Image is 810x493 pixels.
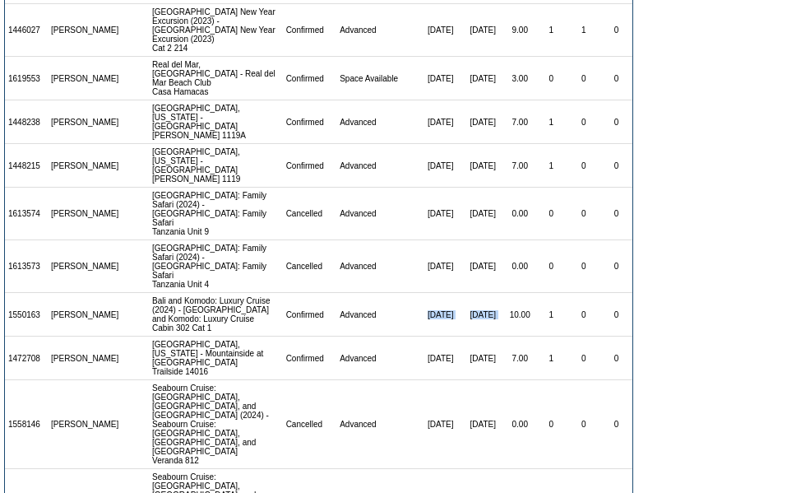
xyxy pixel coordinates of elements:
td: 1472708 [5,337,48,380]
td: 0 [600,100,632,144]
td: [PERSON_NAME] [48,337,123,380]
td: Cancelled [283,380,337,469]
td: Confirmed [283,293,337,337]
td: 0 [600,293,632,337]
td: 0 [567,144,601,188]
td: Confirmed [283,100,337,144]
td: 0 [567,293,601,337]
td: 7.00 [505,144,535,188]
td: 0 [535,188,567,240]
td: Advanced [336,293,419,337]
td: 0.00 [505,240,535,293]
td: [DATE] [419,144,461,188]
td: Confirmed [283,144,337,188]
td: Advanced [336,144,419,188]
td: [DATE] [461,337,505,380]
td: [DATE] [419,337,461,380]
td: 7.00 [505,337,535,380]
td: 1613574 [5,188,48,240]
td: Space Available [336,57,419,100]
td: [GEOGRAPHIC_DATA]: Family Safari (2024) - [GEOGRAPHIC_DATA]: Family Safari Tanzania Unit 9 [149,188,283,240]
td: [PERSON_NAME] [48,188,123,240]
td: [GEOGRAPHIC_DATA], [US_STATE] - Mountainside at [GEOGRAPHIC_DATA] Trailside 14016 [149,337,283,380]
td: [DATE] [419,240,461,293]
td: [DATE] [419,4,461,57]
td: 0 [600,188,632,240]
td: [DATE] [419,293,461,337]
td: 0 [600,144,632,188]
td: Advanced [336,188,419,240]
td: [DATE] [461,240,505,293]
td: 0 [600,57,632,100]
td: Confirmed [283,337,337,380]
td: 1448238 [5,100,48,144]
td: [PERSON_NAME] [48,240,123,293]
td: [PERSON_NAME] [48,144,123,188]
td: 1 [535,4,567,57]
td: 0 [535,380,567,469]
td: [DATE] [461,100,505,144]
td: 1446027 [5,4,48,57]
td: Cancelled [283,240,337,293]
td: 1619553 [5,57,48,100]
td: [DATE] [419,100,461,144]
td: [PERSON_NAME] [48,100,123,144]
td: Advanced [336,337,419,380]
td: [DATE] [461,57,505,100]
td: 0 [567,100,601,144]
td: 0 [535,57,567,100]
td: [DATE] [461,380,505,469]
td: 3.00 [505,57,535,100]
td: 0 [600,337,632,380]
td: Advanced [336,100,419,144]
td: Seabourn Cruise: [GEOGRAPHIC_DATA], [GEOGRAPHIC_DATA], and [GEOGRAPHIC_DATA] (2024) - Seabourn Cr... [149,380,283,469]
td: [PERSON_NAME] [48,4,123,57]
td: [GEOGRAPHIC_DATA] New Year Excursion (2023) - [GEOGRAPHIC_DATA] New Year Excursion (2023) Cat 2 214 [149,4,283,57]
td: Advanced [336,380,419,469]
td: 1 [567,4,601,57]
td: 0 [600,380,632,469]
td: 1 [535,337,567,380]
td: 7.00 [505,100,535,144]
td: 1 [535,293,567,337]
td: [DATE] [419,380,461,469]
td: Confirmed [283,4,337,57]
td: 0.00 [505,188,535,240]
td: 1613573 [5,240,48,293]
td: [DATE] [461,4,505,57]
td: [PERSON_NAME] [48,57,123,100]
td: 0 [567,380,601,469]
td: 0 [600,4,632,57]
td: 1550163 [5,293,48,337]
td: Advanced [336,240,419,293]
td: [DATE] [461,188,505,240]
td: Cancelled [283,188,337,240]
td: 0 [535,240,567,293]
td: Confirmed [283,57,337,100]
td: [PERSON_NAME] [48,380,123,469]
td: 10.00 [505,293,535,337]
td: 0 [600,240,632,293]
td: 9.00 [505,4,535,57]
td: [GEOGRAPHIC_DATA], [US_STATE] - [GEOGRAPHIC_DATA] [PERSON_NAME] 1119A [149,100,283,144]
td: 0 [567,57,601,100]
td: 1 [535,100,567,144]
td: 0 [567,240,601,293]
td: [DATE] [419,188,461,240]
td: [GEOGRAPHIC_DATA], [US_STATE] - [GEOGRAPHIC_DATA] [PERSON_NAME] 1119 [149,144,283,188]
td: Bali and Komodo: Luxury Cruise (2024) - [GEOGRAPHIC_DATA] and Komodo: Luxury Cruise Cabin 302 Cat 1 [149,293,283,337]
td: 1 [535,144,567,188]
td: 0 [567,337,601,380]
td: 1558146 [5,380,48,469]
td: Advanced [336,4,419,57]
td: Real del Mar, [GEOGRAPHIC_DATA] - Real del Mar Beach Club Casa Hamacas [149,57,283,100]
td: 0.00 [505,380,535,469]
td: [DATE] [419,57,461,100]
td: [DATE] [461,144,505,188]
td: [GEOGRAPHIC_DATA]: Family Safari (2024) - [GEOGRAPHIC_DATA]: Family Safari Tanzania Unit 4 [149,240,283,293]
td: 0 [567,188,601,240]
td: 1448215 [5,144,48,188]
td: [DATE] [461,293,505,337]
td: [PERSON_NAME] [48,293,123,337]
